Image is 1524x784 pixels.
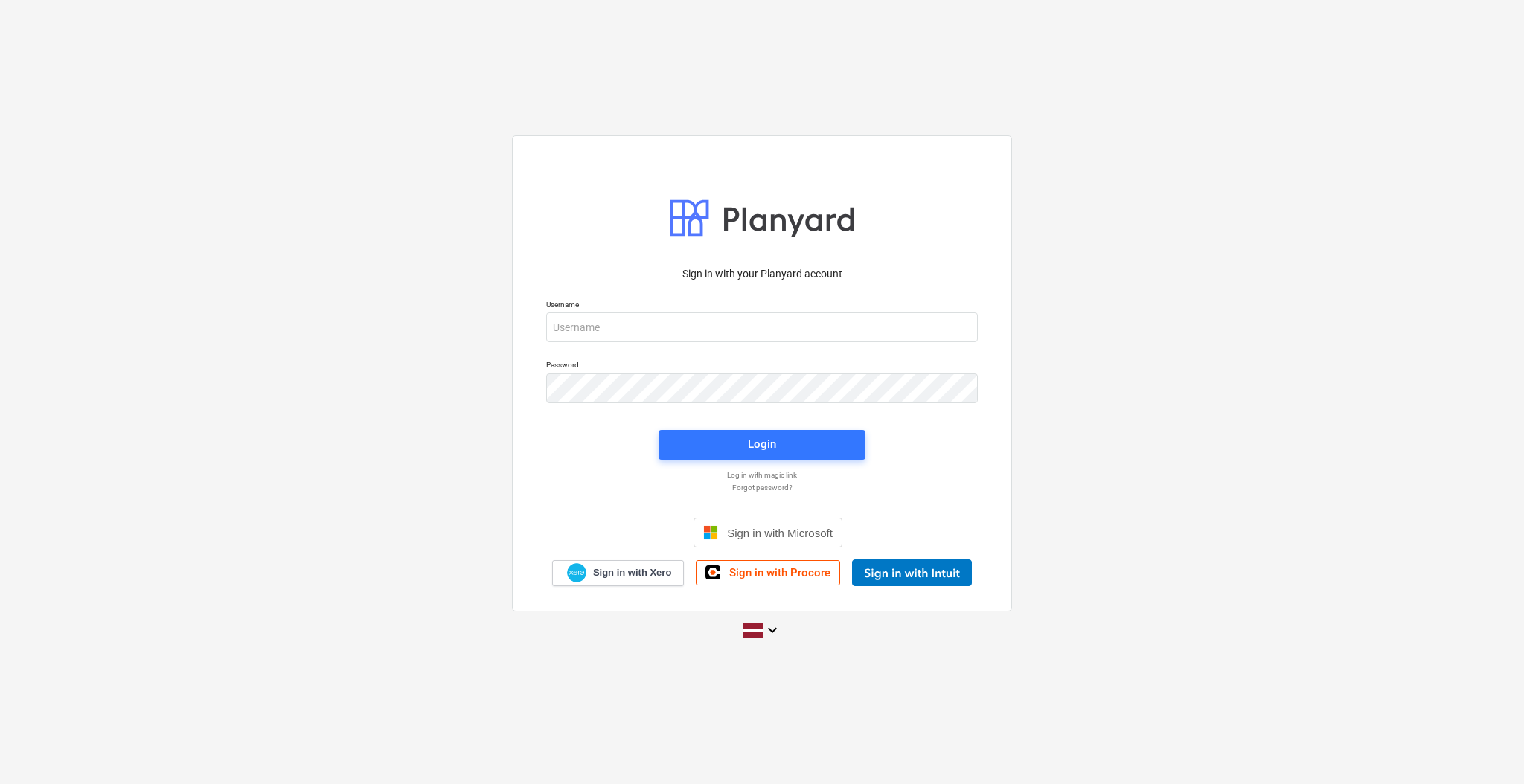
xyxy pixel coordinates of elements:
[552,560,685,586] a: Sign in with Xero
[546,266,978,282] p: Sign in with your Planyard account
[748,434,776,454] div: Login
[546,312,978,342] input: Username
[763,621,781,639] i: keyboard_arrow_down
[729,566,830,579] span: Sign in with Procore
[539,483,985,492] a: Forgot password?
[593,566,671,579] span: Sign in with Xero
[659,430,865,460] button: Login
[539,470,985,480] a: Log in with magic link
[567,563,586,583] img: Xero logo
[727,527,833,539] span: Sign in with Microsoft
[546,360,978,373] p: Password
[703,525,718,540] img: Microsoft logo
[546,300,978,312] p: Username
[696,560,840,585] a: Sign in with Procore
